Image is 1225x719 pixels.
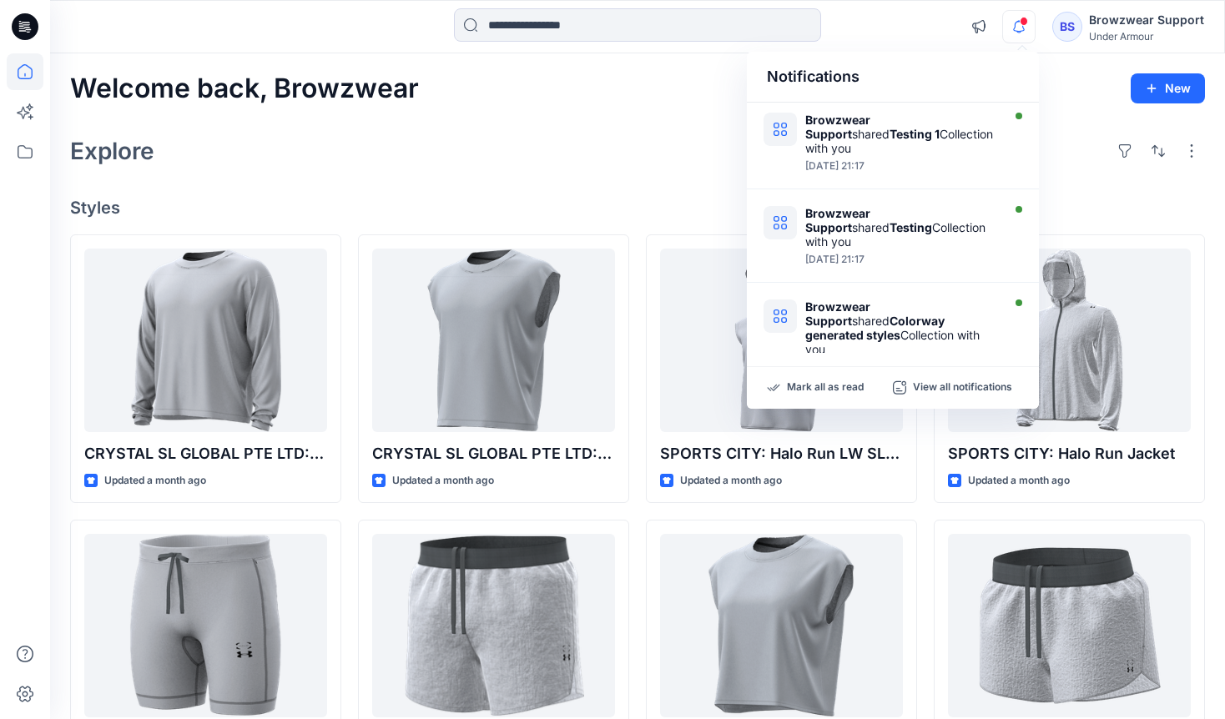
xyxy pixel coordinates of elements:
[392,472,494,490] p: Updated a month ago
[805,160,997,172] div: Wednesday, July 16, 2025 21:17
[660,249,903,432] a: SPORTS CITY: Halo Run LW SL Hoodie
[372,249,615,432] a: CRYSTAL SL GLOBAL PTE LTD: Halo Run Aeris SL
[913,380,1012,395] p: View all notifications
[764,299,797,333] img: Colorway generated styles
[805,299,870,328] strong: Browzwear Support
[1131,73,1205,103] button: New
[805,113,997,155] div: shared Collection with you
[84,534,327,717] a: ECLAT - TW: Halo Run Half Tight
[660,442,903,465] p: SPORTS CITY: Halo Run LW SL Hoodie
[805,206,997,249] div: shared Collection with you
[805,314,945,342] strong: Colorway generated styles
[1089,10,1204,30] div: Browzwear Support
[948,249,1191,432] a: SPORTS CITY: Halo Run Jacket
[104,472,206,490] p: Updated a month ago
[890,127,940,141] strong: Testing 1
[84,442,327,465] p: CRYSTAL SL GLOBAL PTE LTD: Halo Run Aeris LS
[805,299,997,356] div: shared Collection with you
[805,113,870,141] strong: Browzwear Support
[747,52,1039,103] div: Notifications
[372,534,615,717] a: SPORTS CITY: Halo Run Short
[70,138,154,164] h2: Explore
[968,472,1070,490] p: Updated a month ago
[84,249,327,432] a: CRYSTAL SL GLOBAL PTE LTD: Halo Run Aeris LS
[805,254,997,265] div: Wednesday, July 16, 2025 21:17
[764,206,797,239] img: Testing
[70,73,419,104] h2: Welcome back, Browzwear
[1089,30,1204,43] div: Under Armour
[764,113,797,146] img: Testing 1
[70,198,1205,218] h4: Styles
[948,442,1191,465] p: SPORTS CITY: Halo Run Jacket
[1052,12,1082,42] div: BS
[680,472,782,490] p: Updated a month ago
[660,534,903,717] a: CRYSTAL SL GLOBAL PTE LTD: Halo Run Aeris SL
[805,206,870,234] strong: Browzwear Support
[890,220,932,234] strong: Testing
[948,534,1191,717] a: SPORTS CITY: Halo Run Short
[372,442,615,465] p: CRYSTAL SL GLOBAL PTE LTD: Halo Run Aeris SL
[787,380,864,395] p: Mark all as read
